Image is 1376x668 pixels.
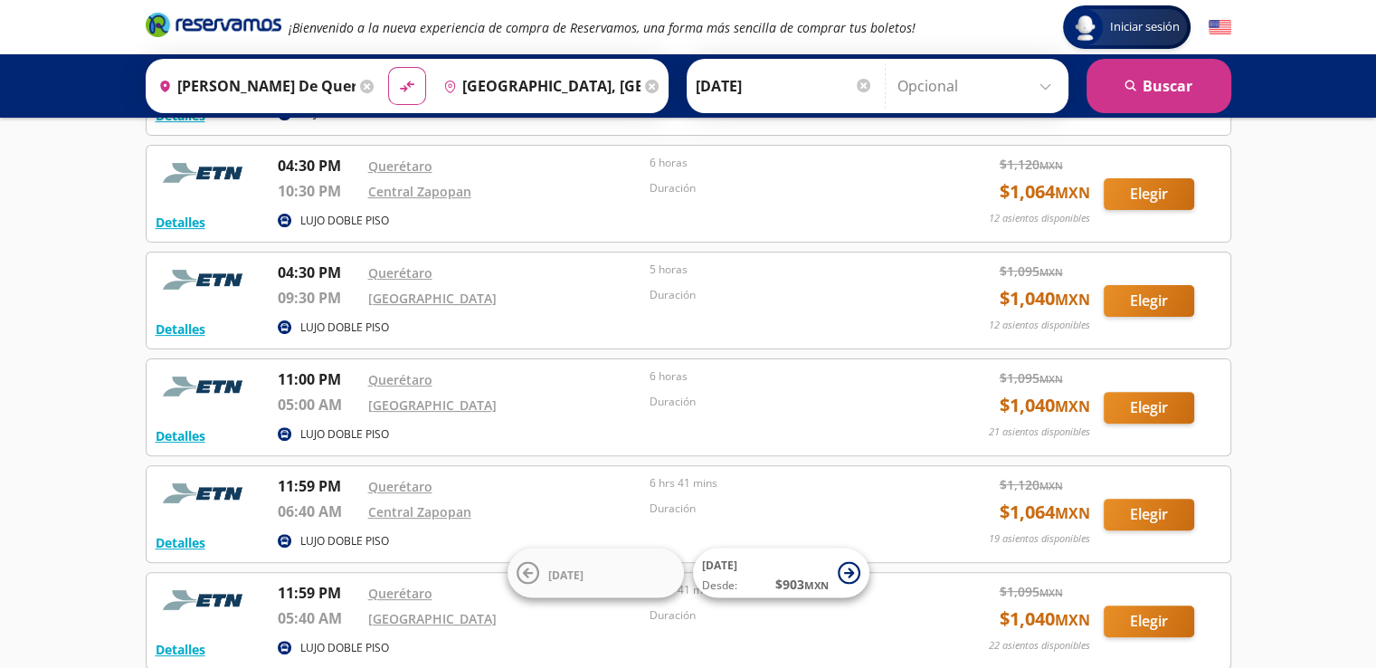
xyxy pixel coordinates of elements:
[300,640,389,656] p: LUJO DOBLE PISO
[650,287,923,303] p: Duración
[696,63,873,109] input: Elegir Fecha
[1000,392,1090,419] span: $ 1,040
[1000,285,1090,312] span: $ 1,040
[650,155,923,171] p: 6 horas
[1000,499,1090,526] span: $ 1,064
[300,320,389,336] p: LUJO DOBLE PISO
[368,157,432,175] a: Querétaro
[1104,606,1194,637] button: Elegir
[775,575,829,594] span: $ 903
[1104,499,1194,530] button: Elegir
[156,320,205,339] button: Detalles
[650,262,923,278] p: 5 horas
[278,368,359,390] p: 11:00 PM
[368,264,432,282] a: Querétaro
[289,19,916,36] em: ¡Bienvenido a la nueva experiencia de compra de Reservamos, una forma más sencilla de comprar tus...
[989,531,1090,547] p: 19 asientos disponibles
[1000,178,1090,205] span: $ 1,064
[156,533,205,552] button: Detalles
[151,63,356,109] input: Buscar Origen
[989,425,1090,440] p: 21 asientos disponibles
[1087,59,1231,113] button: Buscar
[146,11,281,43] a: Brand Logo
[368,478,432,495] a: Querétaro
[1055,610,1090,630] small: MXN
[156,582,255,618] img: RESERVAMOS
[368,290,497,307] a: [GEOGRAPHIC_DATA]
[1104,178,1194,210] button: Elegir
[1039,586,1063,599] small: MXN
[1055,396,1090,416] small: MXN
[368,396,497,414] a: [GEOGRAPHIC_DATA]
[156,640,205,659] button: Detalles
[1039,372,1063,386] small: MXN
[368,503,471,520] a: Central Zapopan
[1039,158,1063,172] small: MXN
[278,607,359,629] p: 05:40 AM
[702,558,737,573] span: [DATE]
[278,180,359,202] p: 10:30 PM
[368,183,471,200] a: Central Zapopan
[278,582,359,604] p: 11:59 PM
[650,180,923,196] p: Duración
[278,501,359,522] p: 06:40 AM
[1000,582,1063,601] span: $ 1,095
[368,610,497,627] a: [GEOGRAPHIC_DATA]
[300,213,389,229] p: LUJO DOBLE PISO
[300,426,389,443] p: LUJO DOBLE PISO
[1039,265,1063,279] small: MXN
[156,155,255,191] img: RESERVAMOS
[1055,290,1090,310] small: MXN
[1104,392,1194,424] button: Elegir
[278,394,359,415] p: 05:00 AM
[702,577,737,594] span: Desde:
[693,549,869,598] button: [DATE]Desde:$903MXN
[1055,503,1090,523] small: MXN
[278,155,359,177] p: 04:30 PM
[804,578,829,592] small: MXN
[156,368,255,405] img: RESERVAMOS
[146,11,281,38] i: Brand Logo
[989,211,1090,226] p: 12 asientos disponibles
[1209,16,1231,39] button: English
[1000,606,1090,633] span: $ 1,040
[650,368,923,385] p: 6 horas
[1103,18,1187,36] span: Iniciar sesión
[548,567,584,582] span: [DATE]
[1104,285,1194,317] button: Elegir
[897,63,1059,109] input: Opcional
[156,426,205,445] button: Detalles
[300,533,389,549] p: LUJO DOBLE PISO
[156,262,255,298] img: RESERVAMOS
[650,394,923,410] p: Duración
[1000,368,1063,387] span: $ 1,095
[989,638,1090,654] p: 22 asientos disponibles
[278,262,359,283] p: 04:30 PM
[156,213,205,232] button: Detalles
[156,475,255,511] img: RESERVAMOS
[508,549,684,598] button: [DATE]
[650,607,923,624] p: Duración
[368,585,432,602] a: Querétaro
[1000,475,1063,494] span: $ 1,120
[650,501,923,517] p: Duración
[989,318,1090,333] p: 12 asientos disponibles
[278,475,359,497] p: 11:59 PM
[1055,183,1090,203] small: MXN
[1000,155,1063,174] span: $ 1,120
[368,371,432,388] a: Querétaro
[278,287,359,309] p: 09:30 PM
[1000,262,1063,281] span: $ 1,095
[1039,479,1063,492] small: MXN
[436,63,641,109] input: Buscar Destino
[650,475,923,491] p: 6 hrs 41 mins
